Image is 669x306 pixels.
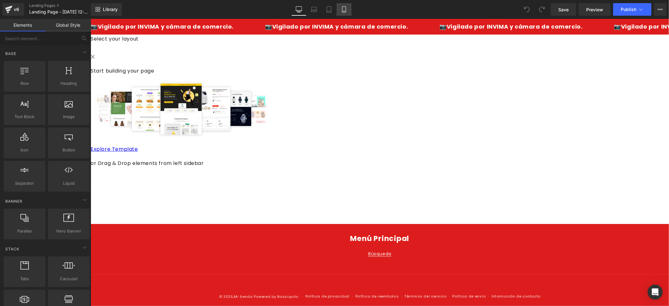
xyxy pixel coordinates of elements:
span: Hero Banner [50,228,88,234]
span: Tabs [6,276,44,282]
a: Preview [579,3,611,16]
a: Política de privacidad [215,275,259,281]
span: Carousel [50,276,88,282]
span: Banner [5,198,23,204]
span: Parallax [6,228,44,234]
span: Heading [50,80,88,87]
button: Redo [536,3,548,16]
a: v6 [3,3,24,16]
a: Mobile [337,3,352,16]
p: 📷Vigilado por INVIMA y cámara de comercio. [11,5,154,11]
span: Publish [621,7,636,12]
a: Landing Pages [29,3,101,8]
a: Desktop [291,3,306,16]
span: Text Block [6,113,44,120]
small: Powered by Bassiquito [163,275,208,280]
span: Icon [6,147,44,153]
a: Mi tienda [144,275,162,280]
span: Preview [586,6,603,13]
span: Image [50,113,88,120]
h2: Menú Principal [226,215,353,224]
button: Publish [613,3,651,16]
span: Landing Page - [DATE] 12:42:49 [29,9,89,14]
a: Tablet [321,3,337,16]
a: Global Style [45,19,91,31]
span: Liquid [50,180,88,187]
span: Separator [6,180,44,187]
span: Button [50,147,88,153]
span: Base [5,51,17,57]
span: Row [6,80,44,87]
span: Save [558,6,569,13]
a: Términos del servicio [314,275,356,281]
button: Undo [521,3,533,16]
span: Library [103,7,118,12]
a: Información de contacto [401,275,450,281]
a: Política de reembolso [265,275,308,281]
a: Laptop [306,3,321,16]
div: v6 [13,5,20,14]
p: 📷Vigilado por INVIMA y cámara de comercio. [360,5,503,11]
a: New Library [91,3,122,16]
span: Stack [5,246,20,252]
p: 📷Vigilado por INVIMA y cámara de comercio. [185,5,328,11]
a: Política de envío [362,275,395,281]
a: Búsqueda [278,231,301,239]
div: Open Intercom Messenger [648,285,663,300]
button: More [654,3,666,16]
small: © 2025, [129,275,162,280]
